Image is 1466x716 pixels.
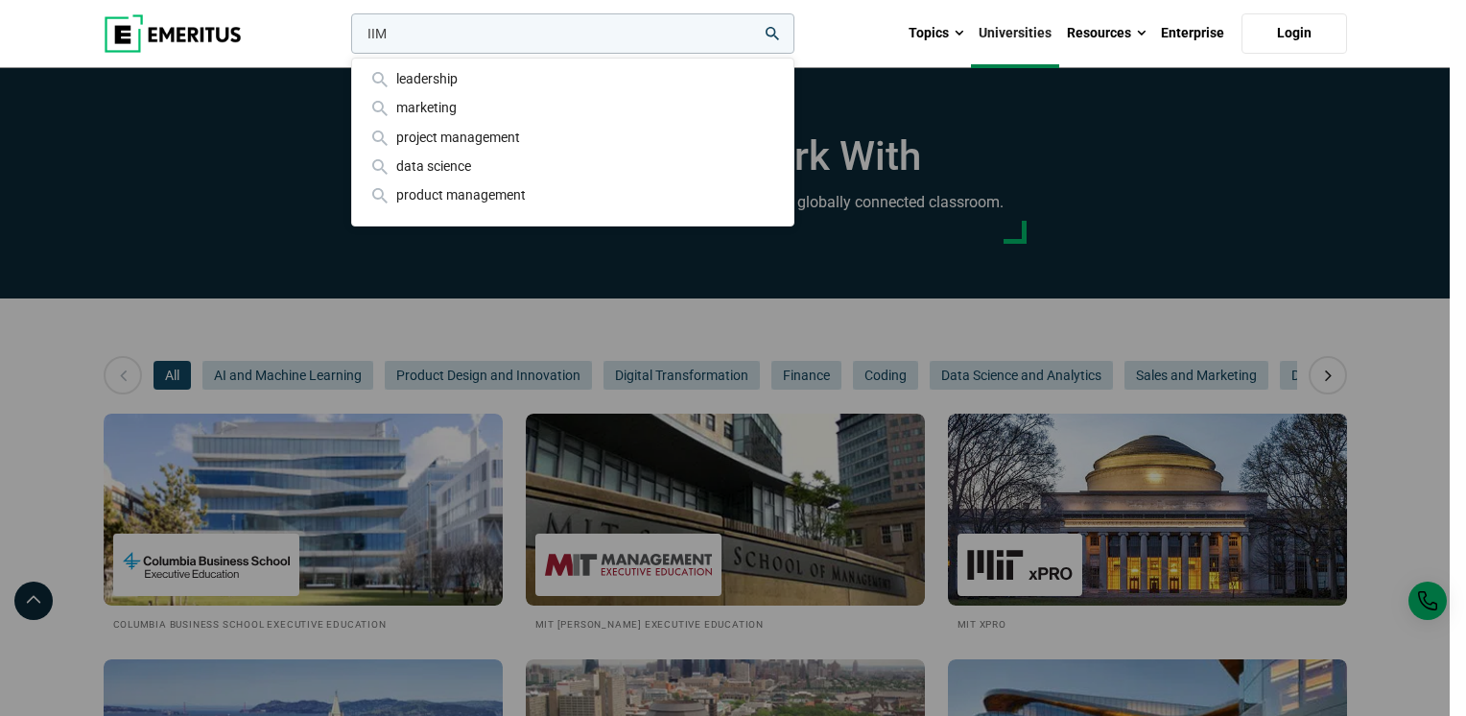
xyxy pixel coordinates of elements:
a: Login [1241,13,1347,54]
div: marketing [367,97,778,118]
div: product management [367,184,778,205]
div: project management [367,127,778,148]
div: leadership [367,68,778,89]
div: data science [367,155,778,177]
input: woocommerce-product-search-field-0 [351,13,794,54]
